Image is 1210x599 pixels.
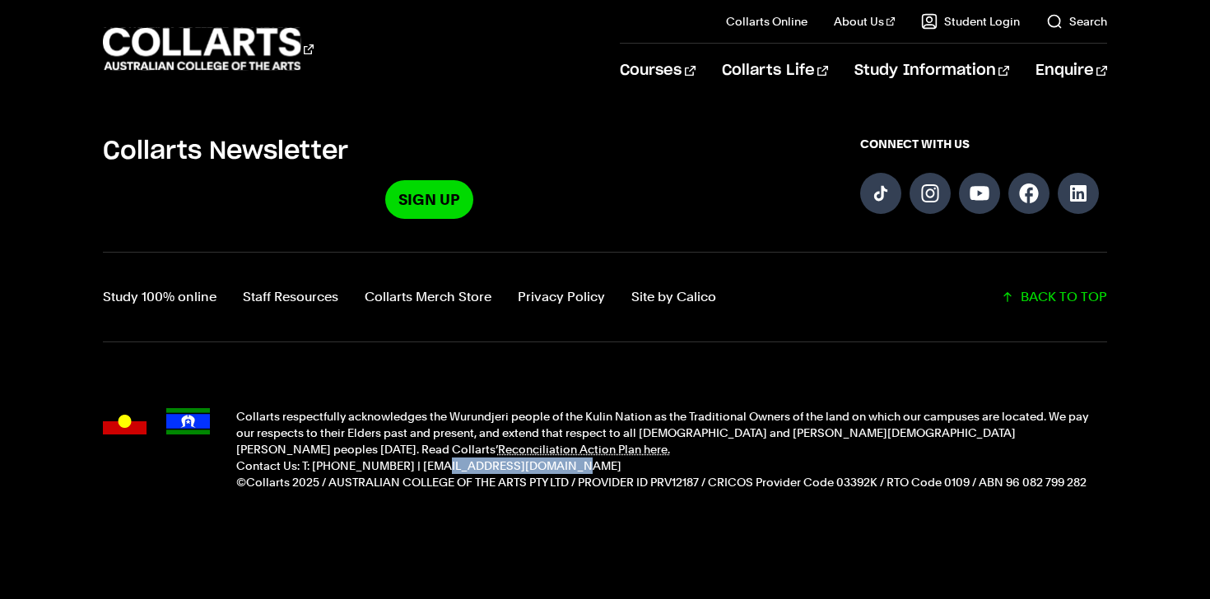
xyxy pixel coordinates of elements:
p: ©Collarts 2025 / AUSTRALIAN COLLEGE OF THE ARTS PTY LTD / PROVIDER ID PRV12187 / CRICOS Provider ... [236,474,1107,490]
div: Go to homepage [103,26,314,72]
a: Search [1046,13,1107,30]
a: About Us [834,13,895,30]
a: Scroll back to top of the page [1001,286,1107,309]
a: Follow us on LinkedIn [1058,173,1099,214]
img: Australian Aboriginal flag [103,408,147,434]
a: Reconciliation Action Plan here. [498,443,670,456]
a: Student Login [921,13,1020,30]
a: Collarts Merch Store [365,286,491,309]
a: Study 100% online [103,286,216,309]
p: Contact Us: T: [PHONE_NUMBER] | [EMAIL_ADDRESS][DOMAIN_NAME] [236,457,1107,474]
a: Staff Resources [243,286,338,309]
a: Follow us on Instagram [910,173,951,214]
h5: Collarts Newsletter [103,136,755,167]
a: Courses [620,44,695,98]
a: Site by Calico [631,286,716,309]
a: Sign Up [385,180,473,219]
nav: Footer navigation [103,286,716,309]
a: Follow us on TikTok [860,173,901,214]
a: Collarts Life [722,44,828,98]
div: Additional links and back-to-top button [103,252,1107,342]
a: Study Information [854,44,1009,98]
a: Collarts Online [726,13,807,30]
a: Follow us on Facebook [1008,173,1049,214]
a: Follow us on YouTube [959,173,1000,214]
div: Acknowledgment flags [103,408,210,490]
img: Torres Strait Islander flag [166,408,210,434]
span: CONNECT WITH US [860,136,1107,152]
a: Enquire [1035,44,1107,98]
a: Privacy Policy [518,286,605,309]
p: Collarts respectfully acknowledges the Wurundjeri people of the Kulin Nation as the Traditional O... [236,408,1107,457]
div: Connect with us on social media [860,136,1107,219]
